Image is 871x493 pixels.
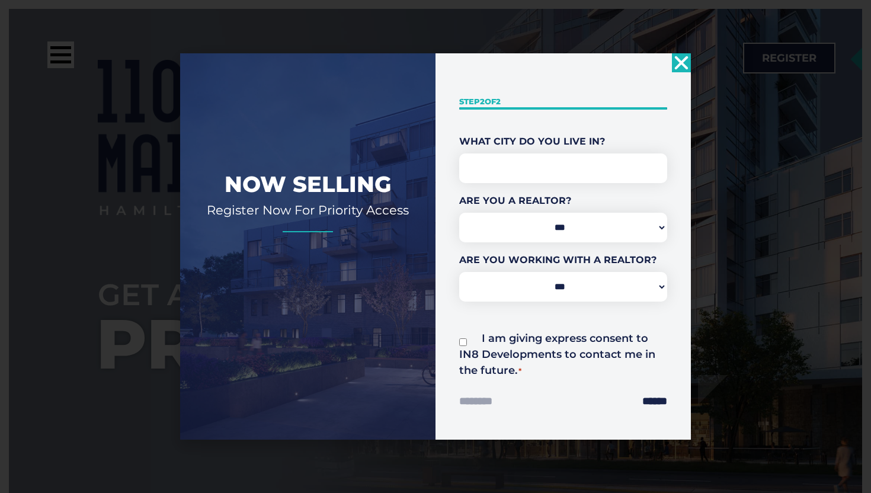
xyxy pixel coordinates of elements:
[672,53,691,72] a: Close
[459,194,667,208] label: Are You A Realtor?
[459,332,655,377] label: I am giving express consent to IN8 Developments to contact me in the future.
[459,96,667,107] p: Step of
[198,170,418,199] h2: Now Selling
[459,253,667,267] label: Are You Working With A Realtor?
[198,202,418,218] h2: Register Now For Priority Access
[459,135,667,149] label: What City Do You Live In?
[480,97,485,106] span: 2
[496,97,501,106] span: 2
